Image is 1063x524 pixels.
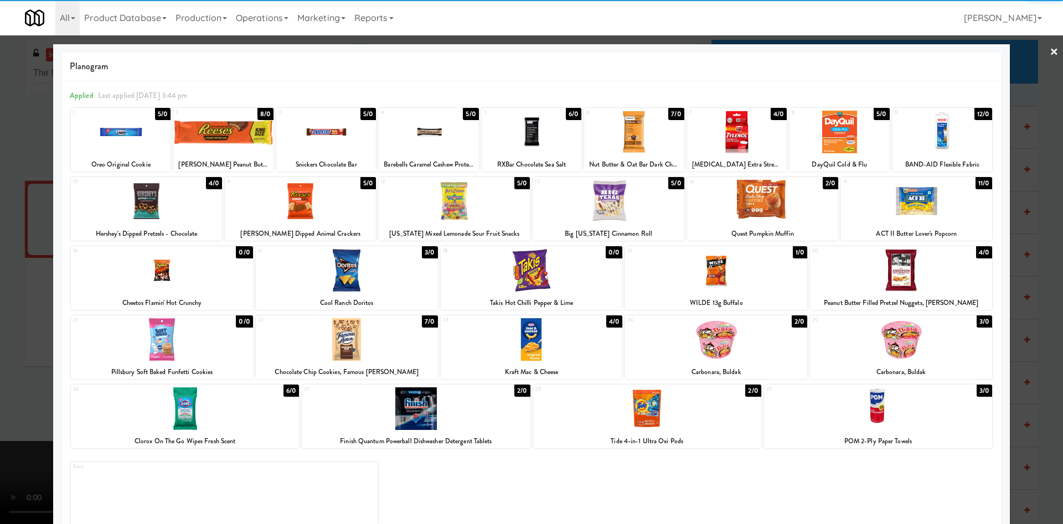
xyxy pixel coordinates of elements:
[379,108,478,172] div: 45/0Barebells Caramel Cashew Protein Bar
[976,177,992,189] div: 11/0
[771,108,787,120] div: 4/0
[892,108,992,172] div: 912/0BAND-AID Flexible Fabric
[766,385,878,394] div: 29
[534,227,682,241] div: Big [US_STATE] Cinnamon Roll
[176,108,223,117] div: 2
[463,108,478,120] div: 5/0
[73,177,147,186] div: 10
[206,177,222,189] div: 4/0
[792,315,807,328] div: 2/0
[360,177,376,189] div: 5/0
[687,108,787,172] div: 74/0[MEDICAL_DATA] Extra Strength (500 mg)
[98,90,188,101] span: Last applied [DATE] 3:44 pm
[379,158,478,172] div: Barebells Caramel Cashew Protein Bar
[584,108,684,172] div: 67/0Nut Butter & Oat Bar Dark Chocolate Peanut Butter, RXBAR
[380,158,477,172] div: Barebells Caramel Cashew Protein Bar
[627,315,716,325] div: 24
[379,177,530,241] div: 125/0[US_STATE] Mixed Lemonade Sour Fruit Snacks
[71,108,171,172] div: 15/0Oreo Original Cookie
[514,385,530,397] div: 2/0
[442,296,621,310] div: Takis Hot Chilli Pepper & Lime
[71,227,222,241] div: Hershey's Dipped Pretzels - Chocolate
[73,365,251,379] div: Pillsbury Soft Baked Funfetti Cookies
[977,315,992,328] div: 3/0
[236,246,252,258] div: 0/0
[874,108,889,120] div: 5/0
[791,158,887,172] div: DayQuil Cold & Flu
[256,246,438,310] div: 173/0Cool Ranch Doritos
[812,246,901,256] div: 20
[668,108,684,120] div: 7/0
[70,58,993,75] span: Planogram
[566,108,581,120] div: 6/0
[627,365,806,379] div: Carbonara, Buldak
[443,246,531,256] div: 18
[73,108,121,117] div: 1
[533,227,684,241] div: Big [US_STATE] Cinnamon Roll
[73,385,185,394] div: 26
[225,177,376,241] div: 115/0[PERSON_NAME] Dipped Animal Crackers
[535,385,647,394] div: 28
[792,108,839,117] div: 8
[606,315,622,328] div: 4/0
[302,385,530,448] div: 272/0Finish Quantum Powerball Dishwasher Detergent Tablets
[687,177,838,241] div: 142/0Quest Pumpkin Muffin
[236,315,252,328] div: 0/0
[689,108,737,117] div: 7
[360,108,376,120] div: 5/0
[977,385,992,397] div: 3/0
[764,434,992,448] div: POM 2-Ply Paper Towels
[687,158,787,172] div: [MEDICAL_DATA] Extra Strength (500 mg)
[441,365,623,379] div: Kraft Mac & Cheese
[422,315,437,328] div: 7/0
[276,108,376,172] div: 35/0Snickers Chocolate Bar
[443,315,531,325] div: 23
[627,246,716,256] div: 19
[584,158,684,172] div: Nut Butter & Oat Bar Dark Chocolate Peanut Butter, RXBAR
[689,177,763,186] div: 14
[841,177,992,241] div: 1511/0ACT II Butter Lover's Popcorn
[895,108,942,117] div: 9
[258,315,347,325] div: 22
[73,296,251,310] div: Cheetos Flamin' Hot Crunchy
[71,434,299,448] div: Clorox On The Go Wipes Fresh Scent
[812,315,901,325] div: 25
[302,434,530,448] div: Finish Quantum Powerball Dishwasher Detergent Tablets
[73,158,169,172] div: Oreo Original Cookie
[73,246,162,256] div: 16
[256,296,438,310] div: Cool Ranch Doritos
[894,158,990,172] div: BAND-AID Flexible Fabric
[71,246,253,310] div: 160/0Cheetos Flamin' Hot Crunchy
[380,227,528,241] div: [US_STATE] Mixed Lemonade Sour Fruit Snacks
[625,296,807,310] div: WILDE 13g Buffalo
[71,177,222,241] div: 104/0Hershey's Dipped Pretzels - Chocolate
[810,296,992,310] div: Peanut Butter Filled Pretzel Nuggets, [PERSON_NAME]
[71,296,253,310] div: Cheetos Flamin' Hot Crunchy
[689,158,785,172] div: [MEDICAL_DATA] Extra Strength (500 mg)
[841,227,992,241] div: ACT II Butter Lover's Popcorn
[381,177,455,186] div: 12
[227,177,301,186] div: 11
[441,296,623,310] div: Takis Hot Chilli Pepper & Lime
[484,108,531,117] div: 5
[442,365,621,379] div: Kraft Mac & Cheese
[687,227,838,241] div: Quest Pumpkin Muffin
[745,385,761,397] div: 2/0
[764,385,992,448] div: 293/0POM 2-Ply Paper Towels
[25,8,44,28] img: Micromart
[71,158,171,172] div: Oreo Original Cookie
[606,246,622,258] div: 0/0
[303,434,528,448] div: Finish Quantum Powerball Dishwasher Detergent Tablets
[843,227,990,241] div: ACT II Butter Lover's Popcorn
[625,315,807,379] div: 242/0Carbonara, Buldak
[625,365,807,379] div: Carbonara, Buldak
[535,434,760,448] div: Tide 4-in-1 Ultra Oxi Pods
[283,385,299,397] div: 6/0
[533,385,761,448] div: 282/0Tide 4-in-1 Ultra Oxi Pods
[689,227,837,241] div: Quest Pumpkin Muffin
[627,296,806,310] div: WILDE 13g Buffalo
[766,434,990,448] div: POM 2-Ply Paper Towels
[441,246,623,310] div: 180/0Takis Hot Chilli Pepper & Lime
[173,108,273,172] div: 28/0[PERSON_NAME] Peanut Butter Cups
[258,246,347,256] div: 17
